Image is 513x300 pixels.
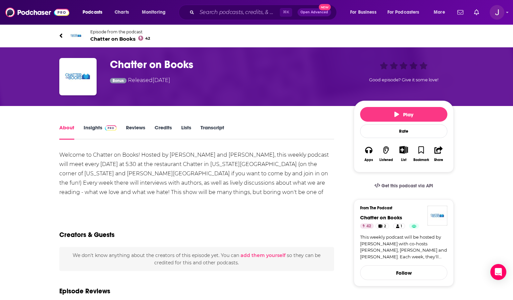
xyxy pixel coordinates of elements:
a: This weekly podcast will be hosted by [PERSON_NAME] with co-hosts [PERSON_NAME], [PERSON_NAME] an... [360,234,447,260]
img: Podchaser Pro [105,125,117,131]
span: We don't know anything about the creators of this episode yet . You can so they can be credited f... [73,252,320,266]
a: Show notifications dropdown [455,7,466,18]
h1: Chatter on Books [110,58,343,71]
span: 42 [366,223,371,230]
h3: From The Podcast [360,206,442,210]
a: Credits [155,124,172,140]
h3: Episode Reviews [59,287,110,295]
span: For Podcasters [387,8,419,17]
button: Show profile menu [490,5,504,20]
span: 1 [401,223,402,230]
span: ⌘ K [280,8,292,17]
button: Apps [360,142,377,166]
div: Welcome to Chatter on Books! Hosted by [PERSON_NAME] and [PERSON_NAME], this weekly podcast will ... [59,150,334,206]
button: add them yourself [241,253,285,258]
a: Reviews [126,124,145,140]
div: Show More ButtonList [395,142,412,166]
img: Chatter on Books [427,206,447,226]
button: Share [430,142,447,166]
img: Chatter on Books [68,28,84,44]
button: Listened [377,142,395,166]
img: User Profile [490,5,504,20]
button: open menu [345,7,385,18]
h2: Creators & Guests [59,231,115,239]
span: Logged in as josephpapapr [490,5,504,20]
span: More [434,8,445,17]
a: 2 [375,223,389,229]
a: Chatter on BooksEpisode from the podcastChatter on Books42 [59,28,454,44]
button: open menu [78,7,111,18]
span: Monitoring [142,8,166,17]
a: InsightsPodchaser Pro [84,124,117,140]
span: Bonus [113,79,124,83]
button: Bookmark [412,142,430,166]
span: Charts [115,8,129,17]
a: Charts [110,7,133,18]
span: 42 [145,37,150,40]
div: Apps [364,158,373,162]
div: Open Intercom Messenger [490,264,506,280]
a: About [59,124,74,140]
span: Chatter on Books [90,36,150,42]
a: Show notifications dropdown [471,7,482,18]
a: Lists [181,124,191,140]
span: Good episode? Give it some love! [369,77,438,82]
button: open menu [383,7,429,18]
div: Search podcasts, credits, & more... [185,5,343,20]
span: For Business [350,8,376,17]
button: Open AdvancedNew [297,8,331,16]
a: 42 [360,223,374,229]
span: Get this podcast via API [381,183,433,189]
span: Open Advanced [300,11,328,14]
button: Play [360,107,447,122]
a: Transcript [201,124,224,140]
button: Show More Button [397,146,410,153]
a: 1 [393,223,405,229]
div: Rate [360,124,447,138]
span: New [319,4,331,10]
button: Follow [360,265,447,280]
a: Get this podcast via API [369,178,438,194]
img: Chatter on Books [59,58,97,95]
input: Search podcasts, credits, & more... [197,7,280,18]
span: 2 [384,223,386,230]
img: Podchaser - Follow, Share and Rate Podcasts [5,6,69,19]
a: Chatter on Books [360,214,402,221]
button: open menu [429,7,453,18]
div: List [401,158,406,162]
div: Share [434,158,443,162]
span: Podcasts [83,8,102,17]
span: Play [394,111,413,118]
div: Listened [379,158,393,162]
div: Bookmark [413,158,429,162]
div: Released [DATE] [110,76,170,85]
button: open menu [137,7,174,18]
span: Episode from the podcast [90,29,150,34]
